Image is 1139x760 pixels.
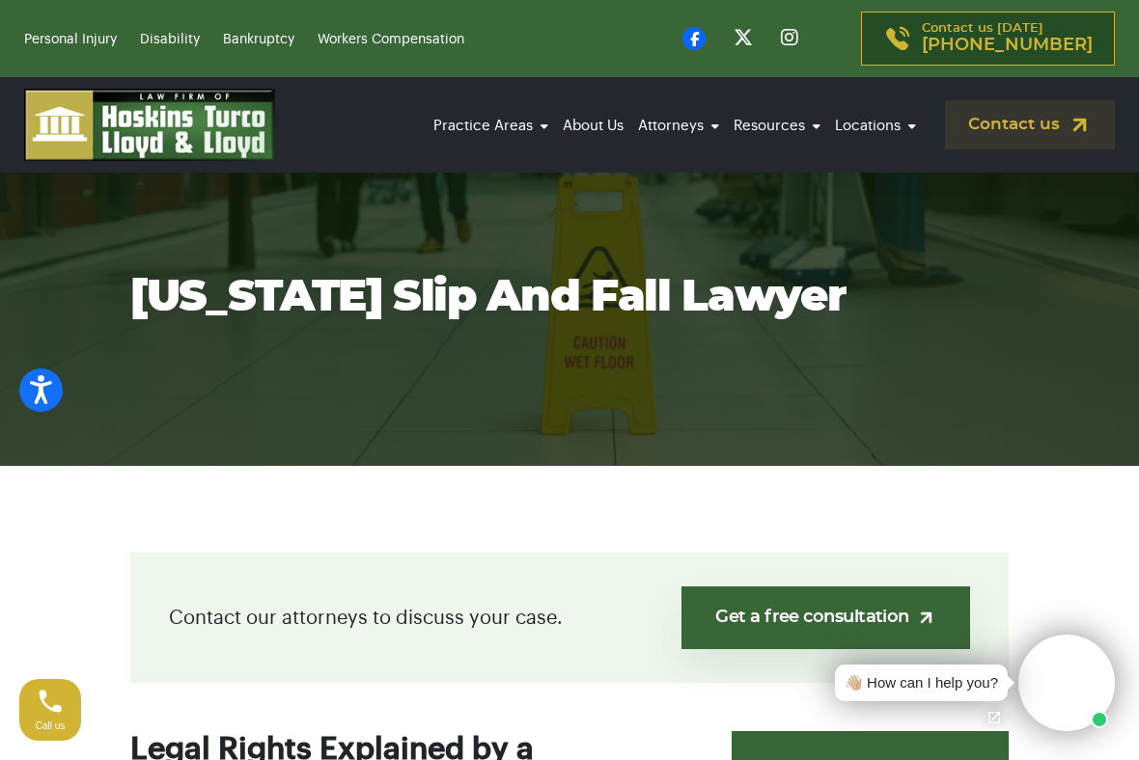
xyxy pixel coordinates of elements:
a: Contact us [945,100,1115,149]
a: Personal Injury [24,33,117,46]
a: Workers Compensation [318,33,464,46]
img: logo [24,89,275,161]
a: Attorneys [633,99,724,152]
div: Contact our attorneys to discuss your case. [130,553,1009,683]
a: Contact us [DATE][PHONE_NUMBER] [861,12,1115,66]
h1: [US_STATE] Slip and Fall Lawyer [130,271,1009,324]
div: 👋🏼 How can I help you? [845,672,998,694]
a: Resources [729,99,825,152]
span: Call us [36,720,66,731]
a: Practice Areas [429,99,553,152]
a: About Us [558,99,628,152]
a: Get a free consultation [681,586,970,649]
a: Bankruptcy [223,33,294,46]
img: arrow-up-right-light.svg [916,608,936,628]
p: Contact us [DATE] [922,22,1093,55]
span: [PHONE_NUMBER] [922,36,1093,55]
a: Open chat [974,697,1014,738]
a: Locations [830,99,921,152]
a: Disability [140,33,200,46]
